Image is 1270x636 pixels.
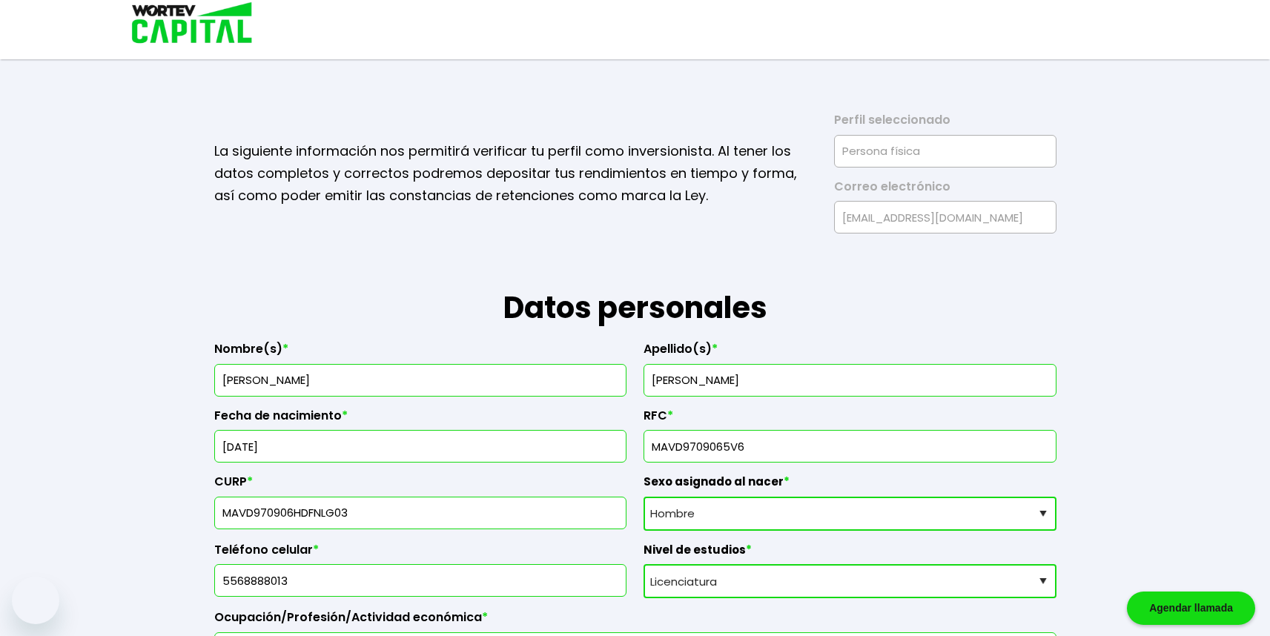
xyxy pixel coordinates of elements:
[214,342,627,364] label: Nombre(s)
[214,408,627,431] label: Fecha de nacimiento
[644,342,1056,364] label: Apellido(s)
[214,543,627,565] label: Teléfono celular
[214,233,1056,330] h1: Datos personales
[214,474,627,497] label: CURP
[834,179,1056,202] label: Correo electrónico
[214,610,1056,632] label: Ocupación/Profesión/Actividad económica
[834,113,1056,135] label: Perfil seleccionado
[644,408,1056,431] label: RFC
[644,474,1056,497] label: Sexo asignado al nacer
[12,577,59,624] iframe: Botón para iniciar la ventana de mensajería
[221,497,621,529] input: 18 caracteres
[644,543,1056,565] label: Nivel de estudios
[221,431,621,462] input: DD/MM/AAAA
[221,565,621,596] input: 10 dígitos
[214,140,814,207] p: La siguiente información nos permitirá verificar tu perfil como inversionista. Al tener los datos...
[650,431,1050,462] input: 13 caracteres
[1127,592,1255,625] div: Agendar llamada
